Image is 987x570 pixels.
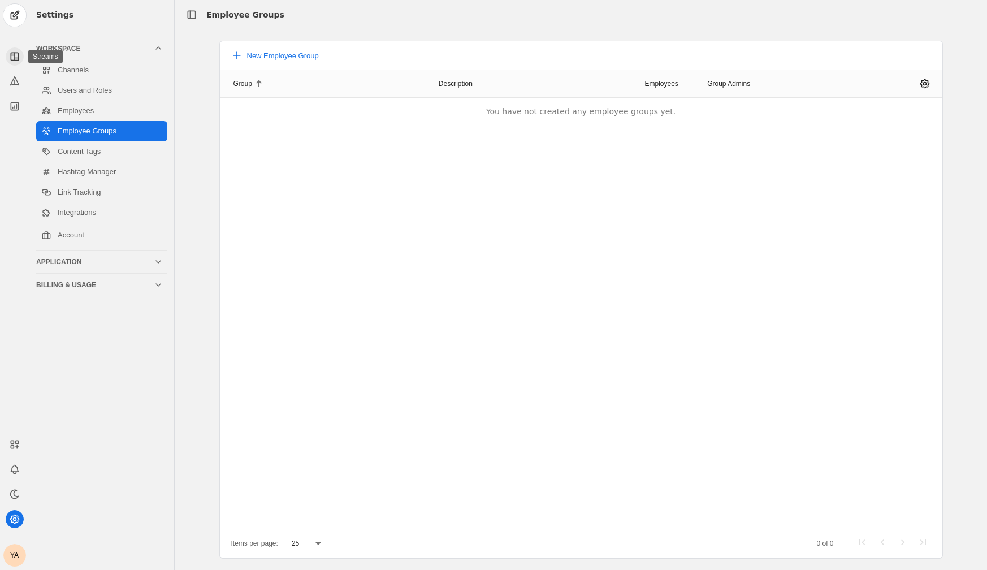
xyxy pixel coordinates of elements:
[247,51,319,60] span: New Employee Group
[220,98,942,125] div: You have not created any employee groups yet.
[231,538,278,549] div: Items per page:
[36,202,167,223] a: Integrations
[36,276,167,294] mat-expansion-panel-header: Billing & Usage
[36,58,167,248] div: Workspace
[36,141,167,162] a: Content Tags
[36,80,167,101] a: Users and Roles
[36,280,154,290] div: Billing & Usage
[698,70,903,98] mat-header-cell: Group Admins
[36,182,167,202] a: Link Tracking
[36,101,167,121] a: Employees
[36,60,167,80] a: Channels
[36,40,167,58] mat-expansion-panel-header: Workspace
[28,50,63,63] div: Streams
[430,70,635,98] mat-header-cell: Description
[36,44,154,53] div: Workspace
[644,79,678,88] div: Employees
[816,538,833,549] div: 0 of 0
[233,79,262,88] div: Group
[36,225,167,245] a: Account
[36,257,154,266] div: Application
[3,544,26,567] button: YA
[206,9,284,20] div: Employee Groups
[292,539,299,547] span: 25
[36,253,167,271] mat-expansion-panel-header: Application
[36,162,167,182] a: Hashtag Manager
[36,121,167,141] a: Employee Groups
[224,45,326,66] button: New Employee Group
[644,79,688,88] div: Employees
[233,79,252,88] div: Group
